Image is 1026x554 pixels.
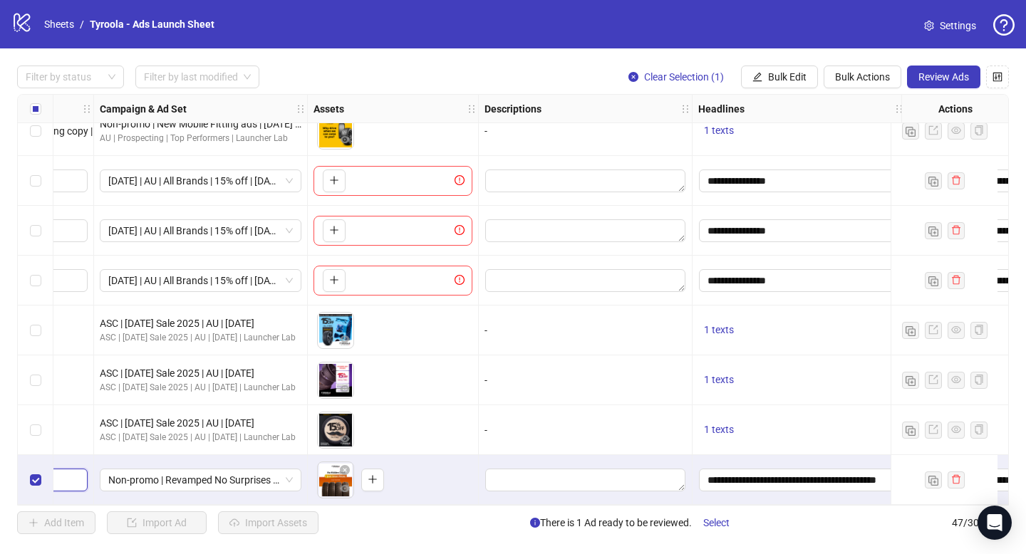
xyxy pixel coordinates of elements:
a: Sheets [41,16,77,32]
span: There is 1 Ad ready to be reviewed. [530,511,741,534]
span: control [993,72,1002,82]
span: edit [752,72,762,82]
span: Settings [940,18,976,33]
span: eye [951,375,961,385]
button: Duplicate [925,471,942,488]
div: Select row 43 [18,256,53,305]
a: Settings [913,14,988,37]
span: Bulk Edit [768,71,807,83]
li: / [80,16,84,32]
button: Bulk Actions [824,66,901,88]
button: Duplicate [902,122,919,140]
div: Select row 42 [18,206,53,256]
span: export [928,375,938,385]
button: Bulk Edit [741,66,818,88]
div: Select row 47 [18,455,53,505]
span: eye [951,424,961,434]
div: Select row 40 [18,106,53,156]
div: Open Intercom Messenger [978,506,1012,540]
span: Clear Selection (1) [644,71,724,83]
a: Tyroola - Ads Launch Sheet [87,16,217,32]
span: close-circle [628,72,638,82]
span: question-circle [993,14,1015,36]
button: Duplicate [902,422,919,439]
span: export [928,325,938,335]
button: Duplicate [902,372,919,389]
span: eye [951,125,961,135]
span: 47 / 300 items [952,515,1009,531]
span: export [928,424,938,434]
div: Select row 46 [18,405,53,455]
span: setting [924,21,934,31]
button: Import Ad [107,511,207,534]
button: Review Ads [907,66,980,88]
span: export [928,125,938,135]
button: Duplicate [925,172,942,189]
button: Configure table settings [986,66,1009,88]
button: Select [692,511,741,534]
button: Duplicate [925,272,942,289]
span: eye [951,325,961,335]
div: Select row 44 [18,305,53,355]
div: Select row 41 [18,156,53,206]
span: Select [703,517,730,528]
div: Select row 45 [18,355,53,405]
button: Duplicate [925,222,942,239]
button: Import Assets [218,511,318,534]
span: info-circle [530,518,540,528]
button: Duplicate [902,322,919,339]
button: Add Item [17,511,95,534]
span: Bulk Actions [835,71,890,83]
button: Clear Selection (1) [617,66,735,88]
span: Review Ads [918,71,969,83]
